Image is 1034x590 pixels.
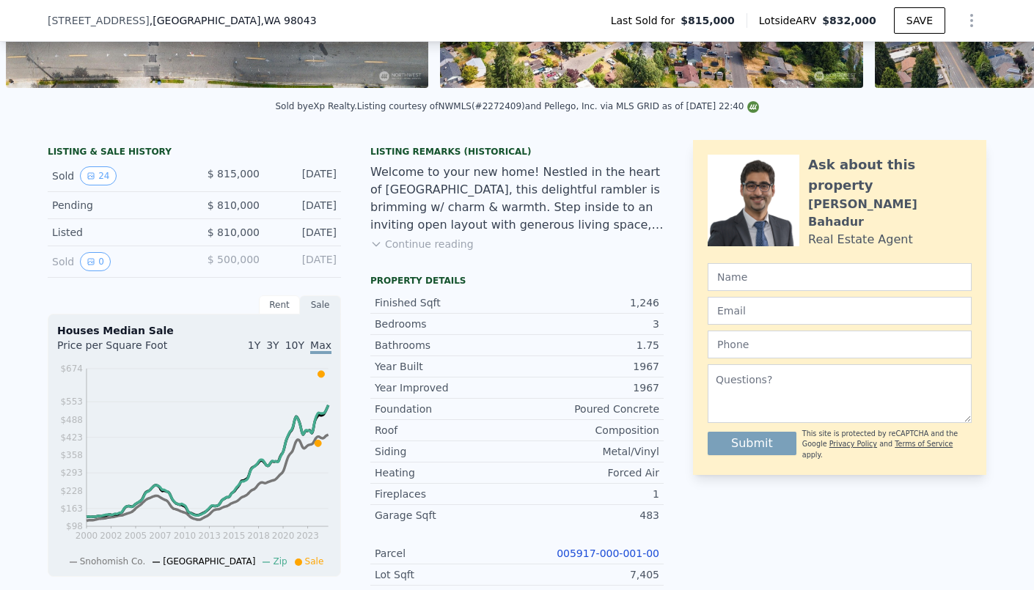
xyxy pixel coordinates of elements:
tspan: 2020 [272,531,295,541]
tspan: $553 [60,397,83,407]
div: [DATE] [271,252,337,271]
div: Fireplaces [375,487,517,501]
div: [PERSON_NAME] Bahadur [808,196,972,231]
div: 1,246 [517,295,659,310]
span: $832,000 [822,15,876,26]
div: Real Estate Agent [808,231,913,248]
div: Bedrooms [375,317,517,331]
div: LISTING & SALE HISTORY [48,146,341,161]
a: Terms of Service [895,440,953,448]
div: 1.75 [517,338,659,353]
div: Houses Median Sale [57,323,331,338]
button: View historical data [80,166,116,185]
tspan: $674 [60,364,83,374]
span: $ 500,000 [208,254,260,265]
div: Pending [52,198,183,213]
div: Ask about this property [808,155,972,196]
tspan: $98 [66,522,83,532]
div: Sold by eXp Realty . [276,101,357,111]
div: Lot Sqft [375,567,517,582]
span: Snohomish Co. [80,556,146,567]
span: 1Y [248,339,260,351]
span: Last Sold for [611,13,681,28]
tspan: 2007 [149,531,172,541]
div: Price per Square Foot [57,338,194,361]
tspan: $228 [60,486,83,496]
span: , [GEOGRAPHIC_DATA] [150,13,317,28]
tspan: $293 [60,468,83,479]
div: Forced Air [517,465,659,480]
input: Name [708,263,972,291]
div: Property details [370,275,664,287]
span: Sale [305,556,324,567]
button: Submit [708,432,796,455]
div: 483 [517,508,659,523]
div: Poured Concrete [517,402,659,416]
tspan: 2018 [248,531,271,541]
tspan: 2013 [198,531,221,541]
div: This site is protected by reCAPTCHA and the Google and apply. [802,429,972,460]
span: [GEOGRAPHIC_DATA] [163,556,255,567]
div: Composition [517,423,659,438]
tspan: $163 [60,504,83,514]
span: $ 810,000 [208,199,260,211]
tspan: 2005 [125,531,147,541]
tspan: $423 [60,432,83,443]
div: [DATE] [271,166,337,185]
div: Listing courtesy of NWMLS (#2272409) and Pellego, Inc. via MLS GRID as of [DATE] 22:40 [357,101,759,111]
div: Garage Sqft [375,508,517,523]
tspan: $488 [60,415,83,425]
div: Foundation [375,402,517,416]
input: Phone [708,331,972,358]
tspan: 2015 [223,531,246,541]
div: 1 [517,487,659,501]
div: Listing Remarks (Historical) [370,146,664,158]
tspan: $358 [60,450,83,460]
div: Parcel [375,546,517,561]
button: View historical data [80,252,111,271]
span: $ 810,000 [208,226,260,238]
tspan: 2000 [76,531,98,541]
span: 10Y [285,339,304,351]
span: Lotside ARV [759,13,822,28]
button: Continue reading [370,237,474,251]
span: Max [310,339,331,354]
span: 3Y [266,339,279,351]
span: $815,000 [681,13,735,28]
div: Rent [259,295,300,314]
div: Sold [52,252,183,271]
a: 005917-000-001-00 [557,547,659,559]
tspan: 2010 [174,531,197,541]
div: Roof [375,423,517,438]
button: SAVE [894,7,945,34]
img: NWMLS Logo [747,101,759,113]
button: Show Options [957,6,986,35]
a: Privacy Policy [829,440,877,448]
tspan: 2002 [100,531,122,541]
div: Bathrooms [375,338,517,353]
div: [DATE] [271,198,337,213]
div: Metal/Vinyl [517,444,659,459]
span: Zip [273,556,287,567]
div: 1967 [517,380,659,395]
div: Welcome to your new home! Nestled in the heart of [GEOGRAPHIC_DATA], this delightful rambler is b... [370,163,664,234]
div: Finished Sqft [375,295,517,310]
div: 3 [517,317,659,331]
input: Email [708,297,972,325]
div: [DATE] [271,225,337,240]
div: Siding [375,444,517,459]
div: 7,405 [517,567,659,582]
div: Year Built [375,359,517,374]
div: 1967 [517,359,659,374]
div: Sale [300,295,341,314]
span: , WA 98043 [260,15,316,26]
tspan: 2023 [297,531,320,541]
div: Heating [375,465,517,480]
div: Listed [52,225,183,240]
div: Sold [52,166,183,185]
div: Year Improved [375,380,517,395]
span: [STREET_ADDRESS] [48,13,150,28]
span: $ 815,000 [208,168,260,180]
